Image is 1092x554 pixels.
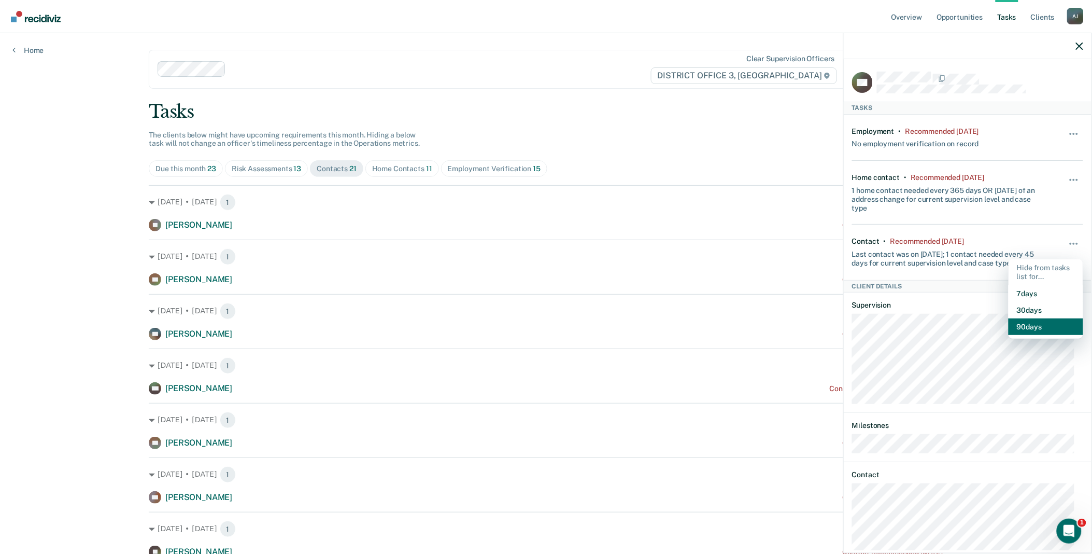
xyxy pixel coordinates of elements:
[830,384,943,393] div: Contact recommended a year ago
[149,194,943,211] div: [DATE] • [DATE]
[852,301,1083,310] dt: Supervision
[165,220,232,230] span: [PERSON_NAME]
[149,101,943,122] div: Tasks
[149,412,943,428] div: [DATE] • [DATE]
[904,173,906,182] div: •
[220,521,236,537] span: 1
[317,164,357,173] div: Contacts
[220,248,236,265] span: 1
[12,46,44,55] a: Home
[220,357,236,374] span: 1
[884,237,886,246] div: •
[746,54,834,63] div: Clear supervision officers
[220,412,236,428] span: 1
[349,164,357,173] span: 21
[149,466,943,483] div: [DATE] • [DATE]
[842,275,943,284] div: Contact recommended [DATE]
[842,493,943,502] div: Contact recommended [DATE]
[165,492,232,502] span: [PERSON_NAME]
[852,421,1083,430] dt: Milestones
[165,438,232,448] span: [PERSON_NAME]
[1009,285,1083,302] button: 7 days
[890,237,964,246] div: Recommended 2 months ago
[1009,318,1083,335] button: 90 days
[155,164,216,173] div: Due this month
[149,521,943,537] div: [DATE] • [DATE]
[842,439,943,448] div: Contact recommended [DATE]
[448,164,541,173] div: Employment Verification
[1009,259,1083,285] div: Hide from tasks list for...
[852,237,880,246] div: Contact
[426,164,432,173] span: 11
[852,127,895,136] div: Employment
[905,127,978,136] div: Recommended 3 months ago
[852,182,1045,212] div: 1 home contact needed every 365 days OR [DATE] of an address change for current supervision level...
[842,221,943,230] div: Contact recommended [DATE]
[911,173,984,182] div: Recommended 3 months ago
[232,164,301,173] div: Risk Assessments
[149,131,420,148] span: The clients below might have upcoming requirements this month. Hiding a below task will not chang...
[1057,519,1082,544] iframe: Intercom live chat
[852,173,900,182] div: Home contact
[651,67,837,84] span: DISTRICT OFFICE 3, [GEOGRAPHIC_DATA]
[852,135,979,148] div: No employment verification on record
[220,466,236,483] span: 1
[294,164,302,173] span: 13
[11,11,61,22] img: Recidiviz
[149,248,943,265] div: [DATE] • [DATE]
[165,329,232,339] span: [PERSON_NAME]
[844,102,1091,114] div: Tasks
[852,246,1045,268] div: Last contact was on [DATE]; 1 contact needed every 45 days for current supervision level and case...
[1078,519,1086,527] span: 1
[1009,302,1083,318] button: 30 days
[220,303,236,320] span: 1
[844,280,1091,293] div: Client Details
[899,127,901,136] div: •
[533,164,541,173] span: 15
[207,164,216,173] span: 23
[1067,8,1084,24] div: A J
[220,194,236,211] span: 1
[852,470,1083,479] dt: Contact
[165,274,232,284] span: [PERSON_NAME]
[149,303,943,320] div: [DATE] • [DATE]
[165,383,232,393] span: [PERSON_NAME]
[372,164,432,173] div: Home Contacts
[1067,8,1084,24] button: Profile dropdown button
[149,357,943,374] div: [DATE] • [DATE]
[842,330,943,339] div: Contact recommended [DATE]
